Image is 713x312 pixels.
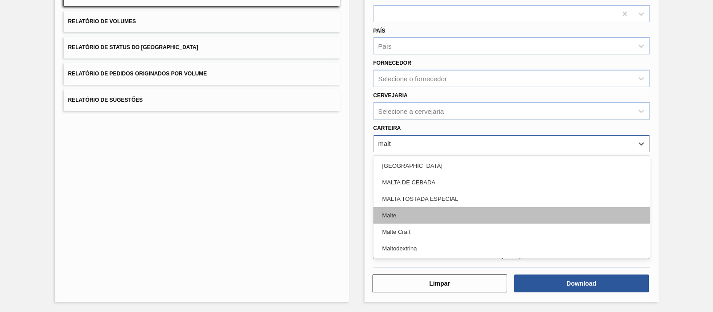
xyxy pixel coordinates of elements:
button: Relatório de Pedidos Originados por Volume [64,63,340,85]
div: [GEOGRAPHIC_DATA] [373,158,650,174]
div: MALTA TOSTADA ESPECIAL [373,191,650,207]
span: Relatório de Sugestões [68,97,143,103]
div: País [378,42,392,50]
label: País [373,28,385,34]
label: Fornecedor [373,60,411,66]
div: Maltodextrina [373,240,650,257]
button: Download [514,275,649,292]
label: Cervejaria [373,92,408,99]
button: Relatório de Status do [GEOGRAPHIC_DATA] [64,37,340,58]
div: MALTA DE CEBADA [373,174,650,191]
button: Limpar [373,275,507,292]
button: Relatório de Volumes [64,11,340,33]
div: Selecione a cervejaria [378,107,444,115]
div: Malte [373,207,650,224]
button: Relatório de Sugestões [64,89,340,111]
label: Carteira [373,125,401,131]
div: Malte Craft [373,224,650,240]
div: Selecione o fornecedor [378,75,447,83]
span: Relatório de Pedidos Originados por Volume [68,71,207,77]
span: Relatório de Volumes [68,18,136,25]
span: Relatório de Status do [GEOGRAPHIC_DATA] [68,44,198,50]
